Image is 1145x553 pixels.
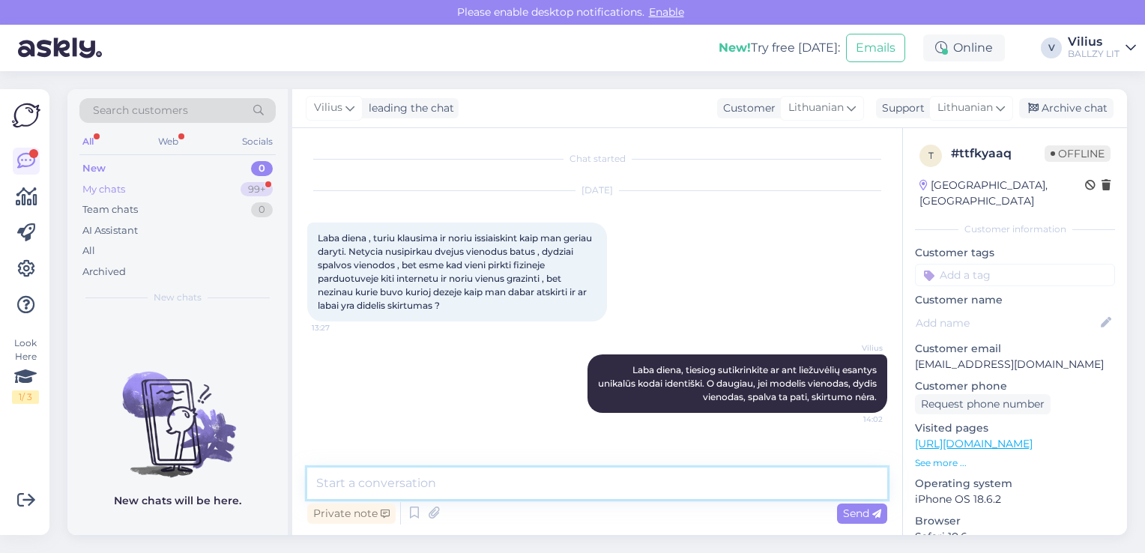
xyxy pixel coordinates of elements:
div: Customer [717,100,776,116]
div: Customer information [915,223,1115,236]
p: Browser [915,513,1115,529]
div: Archived [82,265,126,279]
div: Private note [307,504,396,524]
div: All [82,244,95,259]
button: Emails [846,34,905,62]
div: 1 / 3 [12,390,39,404]
p: Customer email [915,341,1115,357]
span: New chats [154,291,202,304]
div: # ttfkyaaq [951,145,1045,163]
div: 0 [251,202,273,217]
a: ViliusBALLZY LIT [1068,36,1136,60]
div: Web [155,132,181,151]
span: Vilius [314,100,342,116]
div: My chats [82,182,125,197]
div: Request phone number [915,394,1051,414]
p: See more ... [915,456,1115,470]
div: 99+ [241,182,273,197]
p: Visited pages [915,420,1115,436]
div: Vilius [1068,36,1120,48]
div: Socials [239,132,276,151]
img: Askly Logo [12,101,40,130]
span: Enable [644,5,689,19]
span: Lithuanian [788,100,844,116]
a: [URL][DOMAIN_NAME] [915,437,1033,450]
div: Try free [DATE]: [719,39,840,57]
span: Search customers [93,103,188,118]
p: [EMAIL_ADDRESS][DOMAIN_NAME] [915,357,1115,372]
div: All [79,132,97,151]
span: t [928,150,934,161]
p: Customer tags [915,245,1115,261]
p: Safari 18.6 [915,529,1115,545]
b: New! [719,40,751,55]
p: Customer name [915,292,1115,308]
div: 0 [251,161,273,176]
span: Lithuanian [937,100,993,116]
div: [GEOGRAPHIC_DATA], [GEOGRAPHIC_DATA] [919,178,1085,209]
span: Send [843,507,881,520]
p: New chats will be here. [114,493,241,509]
div: Look Here [12,336,39,404]
img: No chats [67,345,288,480]
div: [DATE] [307,184,887,197]
div: Chat started [307,152,887,166]
span: Laba diena , turiu klausima ir noriu issiaiskint kaip man geriau daryti. Netycia nusipirkau dveju... [318,232,594,311]
div: Online [923,34,1005,61]
span: Vilius [827,342,883,354]
span: 13:27 [312,322,368,333]
div: leading the chat [363,100,454,116]
div: V [1041,37,1062,58]
p: Operating system [915,476,1115,492]
span: Offline [1045,145,1111,162]
div: AI Assistant [82,223,138,238]
div: Support [876,100,925,116]
div: Archive chat [1019,98,1114,118]
div: Team chats [82,202,138,217]
div: New [82,161,106,176]
span: 14:02 [827,414,883,425]
span: Laba diena, tiesiog sutikrinkite ar ant liežuvėlių esantys unikalūs kodai identiški. O daugiau, j... [598,364,879,402]
p: iPhone OS 18.6.2 [915,492,1115,507]
input: Add a tag [915,264,1115,286]
div: BALLZY LIT [1068,48,1120,60]
p: Customer phone [915,378,1115,394]
input: Add name [916,315,1098,331]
